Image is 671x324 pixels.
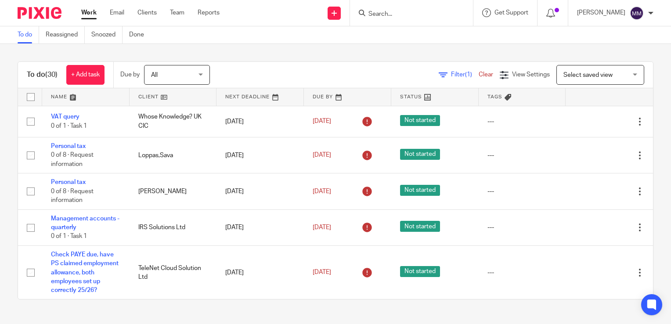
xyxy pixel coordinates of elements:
a: Check PAYE due, have PS claimed employment allowance, both employees set up correctly 25/26? [51,252,119,293]
p: [PERSON_NAME] [577,8,625,17]
p: Due by [120,70,140,79]
a: Reassigned [46,26,85,43]
a: Management accounts - quarterly [51,216,119,230]
a: Clear [479,72,493,78]
span: (1) [465,72,472,78]
td: [DATE] [216,246,304,300]
a: Personal tax [51,179,86,185]
td: [DATE] [216,209,304,245]
span: [DATE] [313,188,331,194]
a: Reports [198,8,220,17]
a: VAT query [51,114,79,120]
span: Not started [400,221,440,232]
a: Clients [137,8,157,17]
span: (30) [45,71,58,78]
div: --- [487,223,557,232]
td: Loppas,Sava [130,137,217,173]
span: [DATE] [313,224,331,230]
span: 0 of 1 · Task 1 [51,234,87,240]
td: IRS Solutions Ltd [130,209,217,245]
span: [DATE] [313,152,331,158]
img: Pixie [18,7,61,19]
span: Not started [400,149,440,160]
span: Not started [400,115,440,126]
span: Filter [451,72,479,78]
div: --- [487,187,557,196]
span: [DATE] [313,270,331,276]
span: All [151,72,158,78]
a: Snoozed [91,26,123,43]
a: + Add task [66,65,105,85]
a: Done [129,26,151,43]
span: 0 of 8 · Request information [51,152,94,168]
div: --- [487,151,557,160]
span: Not started [400,266,440,277]
span: Tags [487,94,502,99]
span: 0 of 1 · Task 1 [51,123,87,129]
a: Email [110,8,124,17]
td: Whose Knowledge? UK CIC [130,106,217,137]
h1: To do [27,70,58,79]
span: Not started [400,185,440,196]
a: Personal tax [51,143,86,149]
td: [PERSON_NAME] [130,173,217,209]
div: --- [487,117,557,126]
a: To do [18,26,39,43]
span: 0 of 8 · Request information [51,188,94,204]
td: [DATE] [216,173,304,209]
a: Work [81,8,97,17]
span: Select saved view [563,72,613,78]
input: Search [368,11,447,18]
span: [DATE] [313,119,331,125]
span: Get Support [494,10,528,16]
td: [DATE] [216,106,304,137]
div: --- [487,268,557,277]
a: Team [170,8,184,17]
span: View Settings [512,72,550,78]
td: [DATE] [216,137,304,173]
img: svg%3E [630,6,644,20]
td: TeleNet Cloud Solution Ltd [130,246,217,300]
